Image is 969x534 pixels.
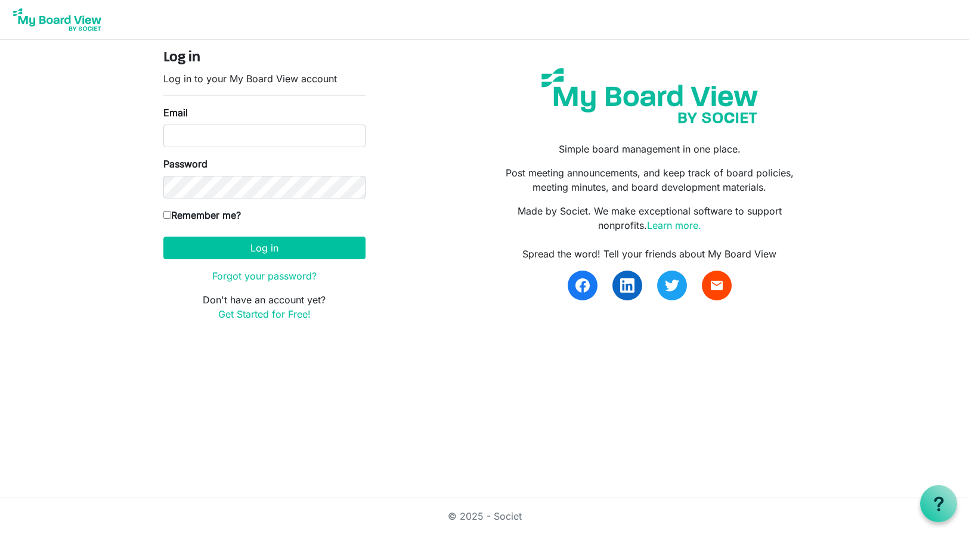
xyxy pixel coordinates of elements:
img: linkedin.svg [620,278,634,293]
p: Made by Societ. We make exceptional software to support nonprofits. [493,204,806,232]
div: Spread the word! Tell your friends about My Board View [493,247,806,261]
img: my-board-view-societ.svg [533,59,767,132]
h4: Log in [163,49,366,67]
img: twitter.svg [665,278,679,293]
p: Don't have an account yet? [163,293,366,321]
p: Post meeting announcements, and keep track of board policies, meeting minutes, and board developm... [493,166,806,194]
a: Get Started for Free! [218,308,311,320]
img: facebook.svg [575,278,590,293]
p: Simple board management in one place. [493,142,806,156]
a: email [702,271,732,300]
label: Email [163,105,188,120]
a: Learn more. [647,219,701,231]
a: © 2025 - Societ [448,510,522,522]
label: Password [163,157,208,171]
button: Log in [163,237,366,259]
label: Remember me? [163,208,241,222]
input: Remember me? [163,211,171,219]
a: Forgot your password? [212,270,317,282]
span: email [710,278,724,293]
p: Log in to your My Board View account [163,72,366,86]
img: My Board View Logo [10,5,105,35]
